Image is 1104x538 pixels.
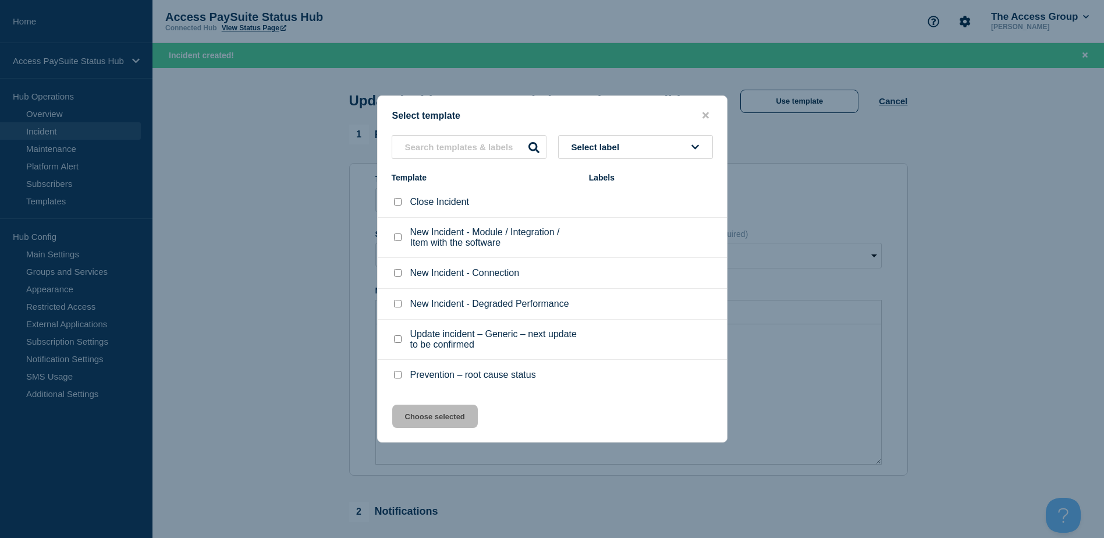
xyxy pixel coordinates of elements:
[392,173,577,182] div: Template
[394,198,402,206] input: Close Incident checkbox
[410,268,520,278] p: New Incident - Connection
[558,135,713,159] button: Select label
[378,110,727,121] div: Select template
[410,227,577,248] p: New Incident - Module / Integration / Item with the software
[394,300,402,307] input: New Incident - Degraded Performance checkbox
[589,173,713,182] div: Labels
[392,135,546,159] input: Search templates & labels
[410,299,569,309] p: New Incident - Degraded Performance
[699,110,712,121] button: close button
[394,269,402,277] input: New Incident - Connection checkbox
[394,233,402,241] input: New Incident - Module / Integration / Item with the software checkbox
[571,142,624,152] span: Select label
[394,371,402,378] input: Prevention – root cause status checkbox
[394,335,402,343] input: Update incident – Generic – next update to be confirmed checkbox
[410,197,469,207] p: Close Incident
[392,405,478,428] button: Choose selected
[410,329,577,350] p: Update incident – Generic – next update to be confirmed
[410,370,536,380] p: Prevention – root cause status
